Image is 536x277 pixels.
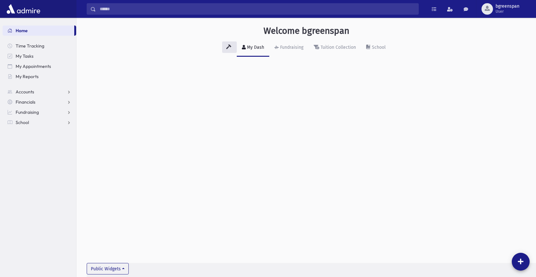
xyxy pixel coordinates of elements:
span: My Reports [16,74,39,79]
a: School [3,117,76,128]
img: AdmirePro [5,3,42,15]
div: My Dash [246,45,264,50]
div: Tuition Collection [319,45,356,50]
span: User [496,9,519,14]
span: Fundraising [16,109,39,115]
span: My Appointments [16,63,51,69]
span: Financials [16,99,35,105]
a: Tuition Collection [308,39,361,57]
span: School [16,120,29,125]
button: Public Widgets [87,263,129,274]
a: My Tasks [3,51,76,61]
a: Fundraising [269,39,308,57]
a: My Appointments [3,61,76,71]
a: School [361,39,391,57]
a: My Dash [237,39,269,57]
span: My Tasks [16,53,33,59]
span: bgreenspan [496,4,519,9]
a: My Reports [3,71,76,82]
span: Time Tracking [16,43,44,49]
a: Home [3,26,74,36]
a: Fundraising [3,107,76,117]
a: Accounts [3,87,76,97]
a: Time Tracking [3,41,76,51]
div: Fundraising [279,45,303,50]
div: School [371,45,386,50]
input: Search [96,3,418,15]
span: Accounts [16,89,34,95]
a: Financials [3,97,76,107]
h3: Welcome bgreenspan [264,26,349,36]
span: Home [16,28,28,33]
